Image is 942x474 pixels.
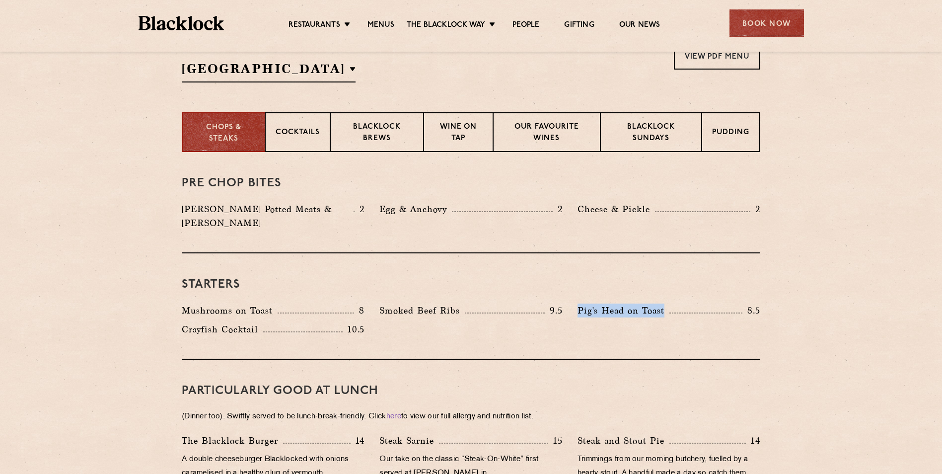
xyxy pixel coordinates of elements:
[182,60,356,82] h2: [GEOGRAPHIC_DATA]
[276,127,320,140] p: Cocktails
[729,9,804,37] div: Book Now
[578,434,669,448] p: Steak and Stout Pie
[512,20,539,31] a: People
[564,20,594,31] a: Gifting
[434,122,483,145] p: Wine on Tap
[619,20,660,31] a: Our News
[182,177,760,190] h3: Pre Chop Bites
[750,203,760,216] p: 2
[355,203,364,216] p: 2
[674,42,760,70] a: View PDF Menu
[341,122,413,145] p: Blacklock Brews
[289,20,340,31] a: Restaurants
[379,304,465,317] p: Smoked Beef Ribs
[746,434,760,447] p: 14
[545,304,563,317] p: 9.5
[182,434,283,448] p: The Blacklock Burger
[548,434,563,447] p: 15
[504,122,589,145] p: Our favourite wines
[182,278,760,291] h3: Starters
[578,304,669,317] p: Pig's Head on Toast
[351,434,365,447] p: 14
[367,20,394,31] a: Menus
[343,323,364,336] p: 10.5
[182,322,263,336] p: Crayfish Cocktail
[407,20,485,31] a: The Blacklock Way
[553,203,563,216] p: 2
[182,410,760,424] p: (Dinner too). Swiftly served to be lunch-break-friendly. Click to view our full allergy and nutri...
[182,385,760,397] h3: PARTICULARLY GOOD AT LUNCH
[193,122,255,145] p: Chops & Steaks
[379,202,452,216] p: Egg & Anchovy
[354,304,364,317] p: 8
[386,413,401,420] a: here
[742,304,760,317] p: 8.5
[712,127,749,140] p: Pudding
[578,202,655,216] p: Cheese & Pickle
[139,16,224,30] img: BL_Textured_Logo-footer-cropped.svg
[182,202,354,230] p: [PERSON_NAME] Potted Meats & [PERSON_NAME]
[611,122,691,145] p: Blacklock Sundays
[379,434,439,448] p: Steak Sarnie
[182,304,278,317] p: Mushrooms on Toast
